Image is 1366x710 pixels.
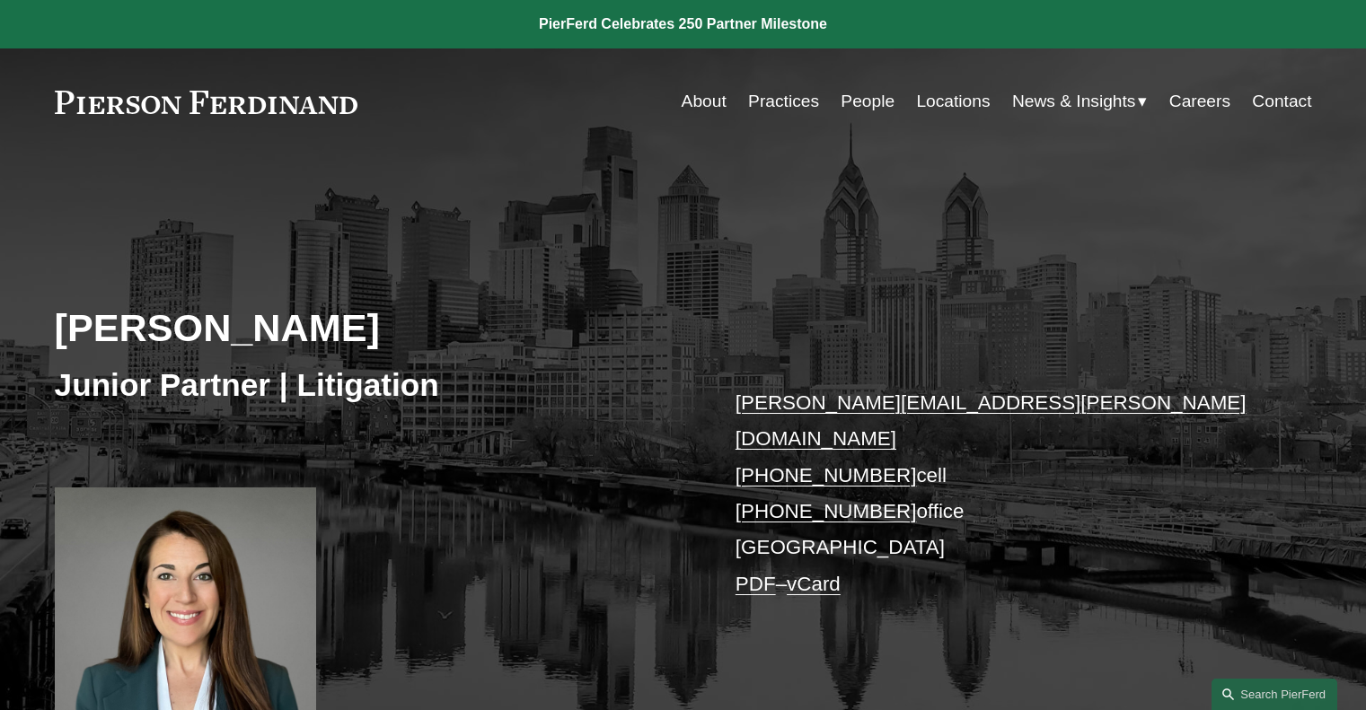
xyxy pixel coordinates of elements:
a: folder dropdown [1012,84,1148,118]
a: [PHONE_NUMBER] [736,464,917,486]
a: Contact [1252,84,1311,118]
a: Careers [1169,84,1230,118]
a: PDF [736,573,776,595]
a: [PERSON_NAME][EMAIL_ADDRESS][PERSON_NAME][DOMAIN_NAME] [736,391,1247,450]
p: cell office [GEOGRAPHIC_DATA] – [736,385,1259,602]
h2: [PERSON_NAME] [55,304,683,351]
a: Search this site [1212,679,1337,710]
a: vCard [787,573,841,595]
a: Practices [748,84,819,118]
span: News & Insights [1012,86,1136,118]
a: About [682,84,727,118]
a: [PHONE_NUMBER] [736,500,917,522]
a: Locations [916,84,990,118]
a: People [841,84,895,118]
h3: Junior Partner | Litigation [55,365,683,405]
